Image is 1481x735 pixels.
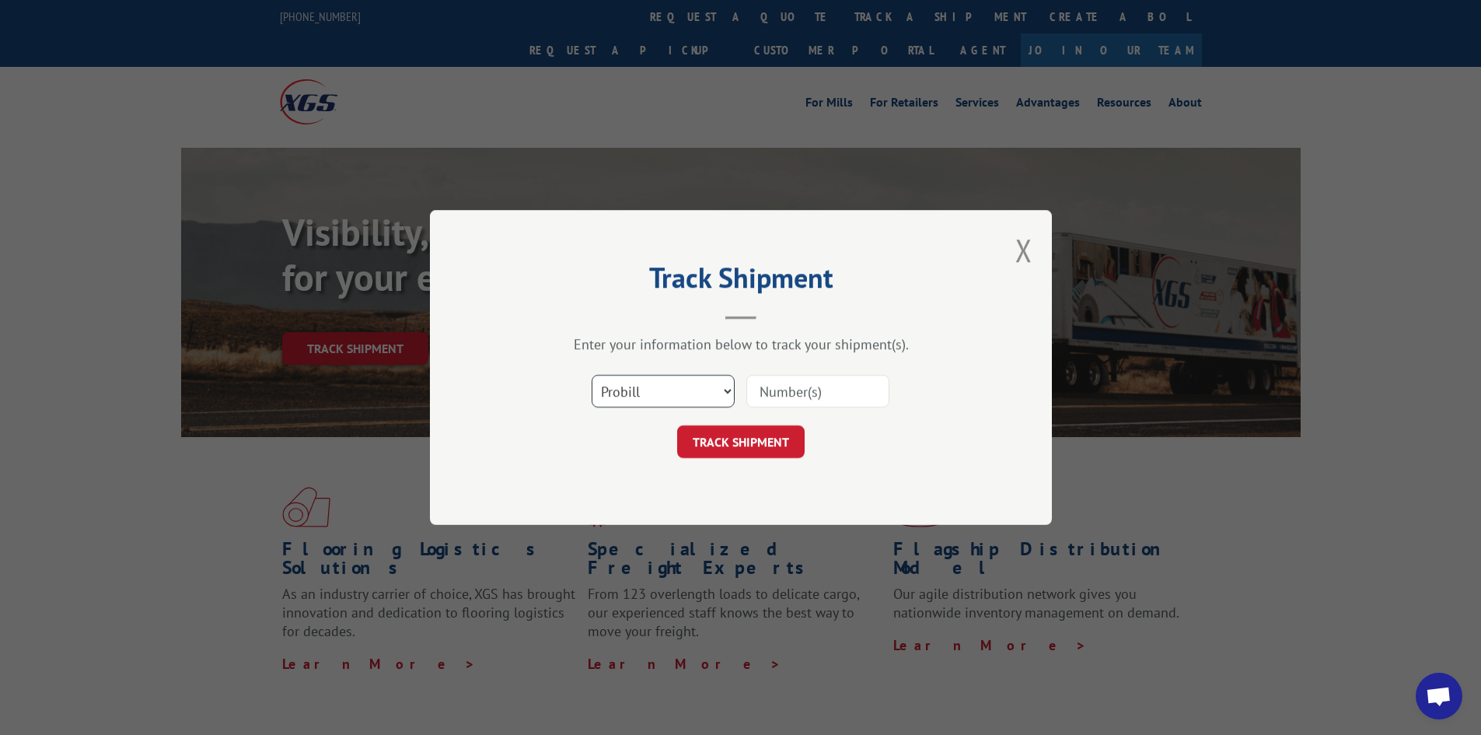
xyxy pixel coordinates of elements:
[508,335,974,353] div: Enter your information below to track your shipment(s).
[508,267,974,296] h2: Track Shipment
[746,375,889,408] input: Number(s)
[1015,229,1032,271] button: Close modal
[1416,673,1462,719] div: Open chat
[677,425,805,458] button: TRACK SHIPMENT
